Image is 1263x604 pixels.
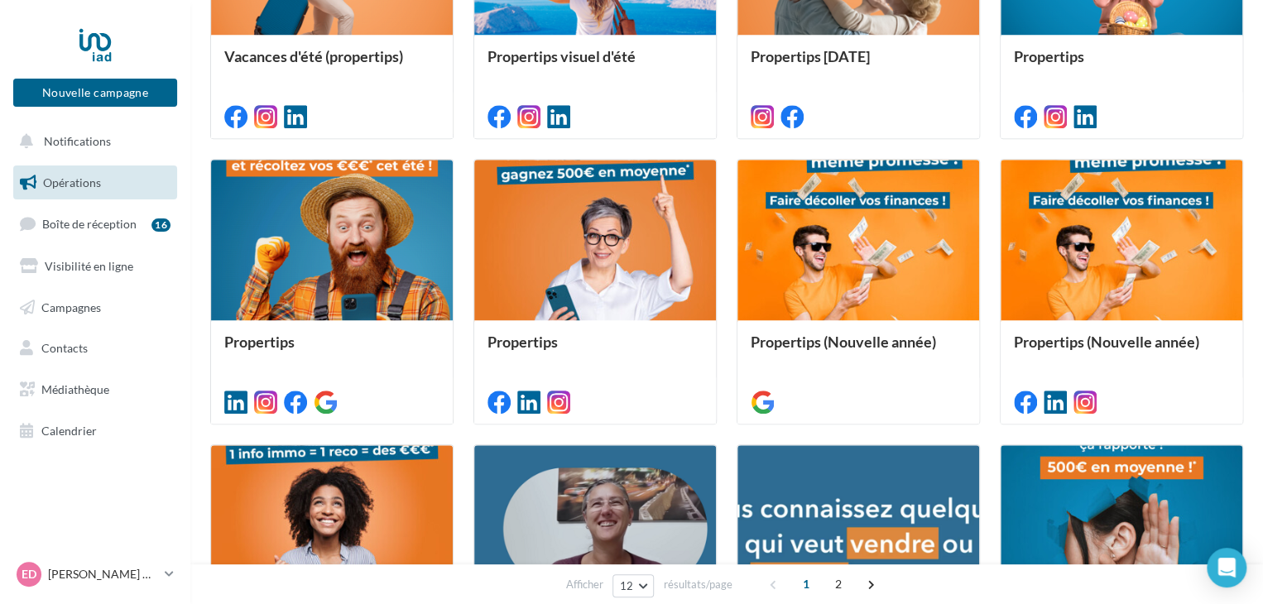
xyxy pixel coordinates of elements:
[45,259,133,273] span: Visibilité en ligne
[10,249,180,284] a: Visibilité en ligne
[224,333,439,367] div: Propertips
[10,124,174,159] button: Notifications
[10,206,180,242] a: Boîte de réception16
[13,79,177,107] button: Nouvelle campagne
[751,48,966,81] div: Propertips [DATE]
[1207,548,1246,587] div: Open Intercom Messenger
[487,333,703,367] div: Propertips
[42,217,137,231] span: Boîte de réception
[487,48,703,81] div: Propertips visuel d'été
[151,218,170,232] div: 16
[10,414,180,448] a: Calendrier
[43,175,101,189] span: Opérations
[41,424,97,438] span: Calendrier
[663,577,732,592] span: résultats/page
[13,558,177,590] a: ED [PERSON_NAME] DI [PERSON_NAME]
[224,48,439,81] div: Vacances d'été (propertips)
[10,372,180,407] a: Médiathèque
[793,571,819,597] span: 1
[41,341,88,355] span: Contacts
[620,579,634,592] span: 12
[1014,333,1229,367] div: Propertips (Nouvelle année)
[10,290,180,325] a: Campagnes
[751,333,966,367] div: Propertips (Nouvelle année)
[22,566,36,582] span: ED
[612,574,655,597] button: 12
[41,382,109,396] span: Médiathèque
[825,571,852,597] span: 2
[41,300,101,314] span: Campagnes
[566,577,603,592] span: Afficher
[48,566,158,582] p: [PERSON_NAME] DI [PERSON_NAME]
[10,165,180,200] a: Opérations
[10,331,180,366] a: Contacts
[44,134,111,148] span: Notifications
[1014,48,1229,81] div: Propertips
